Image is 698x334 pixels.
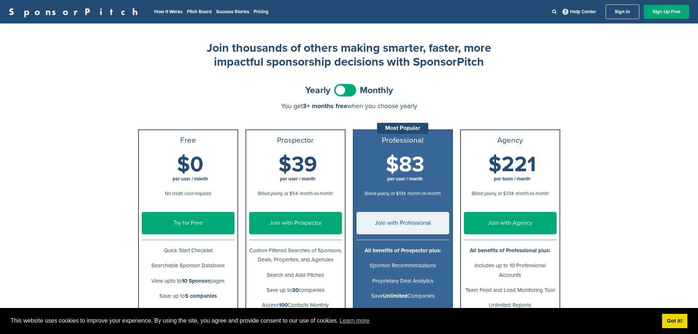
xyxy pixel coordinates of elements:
span: $221 [488,152,536,177]
span: Billed yearly, or $134 [365,191,406,197]
a: Join with Agency [464,212,557,234]
p: Unlock up to [142,307,234,316]
a: SponsorPitch [9,7,143,16]
p: Quick Start Checklist [142,246,234,255]
p: Access Contacts Monthly [357,307,449,316]
b: All benefits of Professional plus: [470,247,550,254]
p: Sponsor Recommendations [357,261,449,270]
a: Pricing [254,9,269,15]
span: 3+ months free [303,102,347,110]
p: Search and Add Pitches [249,271,342,280]
h3: Free [142,136,234,145]
span: per user / month [173,176,208,182]
a: dismiss cookie message [662,314,687,329]
a: Help Center [561,7,598,16]
h2: Join thousands of others making smarter, faster, more impactful sponsorship decisions with Sponso... [203,41,496,69]
span: month-to-month [407,191,441,197]
span: per team / month [494,176,531,182]
span: Billed yearly, or $334 [472,191,514,197]
a: Try for Free [142,212,234,234]
a: Sign In [606,4,639,19]
p: Save up to companies [249,286,342,295]
p: Team Feed and Lead Monitoring Tool [464,286,557,295]
a: Join with Prospector [249,212,342,234]
p: Save Companies [357,291,449,301]
a: learn more about cookies [339,315,371,326]
a: How It Works [154,9,182,15]
span: month-to-month [300,191,333,197]
b: 30 [292,287,299,293]
span: per user / month [387,176,423,182]
b: 10 Sponsor [182,278,210,284]
span: No credit card required [165,191,211,197]
div: Most Popular [377,123,428,134]
p: Proprietary Deal Analytics [357,276,449,286]
p: View upto to pages [142,276,234,286]
h3: Agency [464,136,557,145]
a: Sign Up Free [644,5,689,19]
span: month-to-month [516,191,549,197]
p: Includes up to 10 Professional Accounts [464,261,557,279]
h3: Prospector [249,136,342,145]
b: All benefits of Prospector plus: [365,247,441,254]
span: Billed yearly, or $54 [258,191,298,197]
p: Custom Filtered Searches of Sponsors, Deals, Properties, and Agencies [249,246,342,264]
h3: Professional [357,136,449,145]
span: Monthly [360,86,393,95]
span: $83 [386,152,424,177]
a: Success Stories [216,9,249,15]
b: 5 companies [185,293,217,299]
span: per user / month [280,176,315,182]
span: $39 [278,152,317,177]
p: Save up to [142,291,234,301]
span: This website uses cookies to improve your experience. By using the site, you agree and provide co... [11,315,656,326]
span: Yearly [305,86,330,95]
b: 100 [279,302,288,308]
div: You get when you choose yearly [138,102,560,110]
span: $0 [177,152,203,177]
p: Unlimited Reports [464,301,557,310]
p: Searchable Sponsor Database [142,261,234,270]
b: Unlimited [383,293,407,299]
a: Join with Professional [357,212,449,234]
p: Access Contacts Monthly [249,301,342,310]
a: Pitch Board [187,9,212,15]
